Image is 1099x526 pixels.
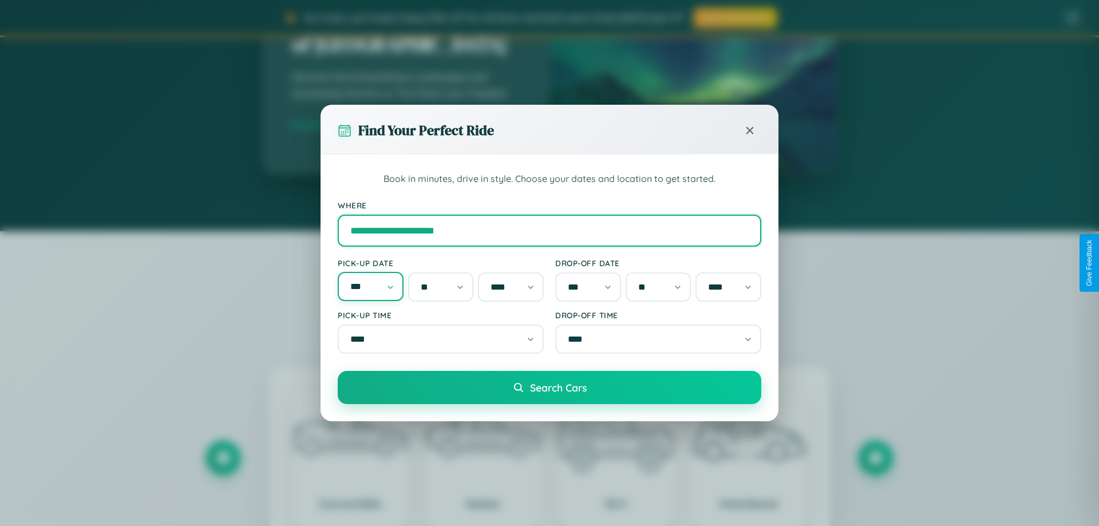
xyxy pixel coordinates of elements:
[555,258,761,268] label: Drop-off Date
[338,310,544,320] label: Pick-up Time
[338,172,761,187] p: Book in minutes, drive in style. Choose your dates and location to get started.
[530,381,587,394] span: Search Cars
[338,258,544,268] label: Pick-up Date
[338,200,761,210] label: Where
[358,121,494,140] h3: Find Your Perfect Ride
[338,371,761,404] button: Search Cars
[555,310,761,320] label: Drop-off Time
